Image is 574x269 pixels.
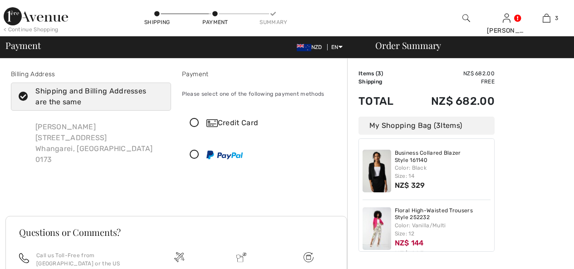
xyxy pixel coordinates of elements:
[527,13,566,24] a: 3
[4,7,68,25] img: 1ère Avenue
[487,26,526,35] div: [PERSON_NAME]
[395,221,491,238] div: Color: Vanilla/Multi Size: 12
[395,239,424,247] span: NZ$ 144
[182,83,342,105] div: Please select one of the following payment methods
[206,117,335,128] div: Credit Card
[11,69,171,79] div: Billing Address
[358,117,495,135] div: My Shopping Bag ( Items)
[304,252,314,262] img: Free shipping on orders over $250
[35,86,157,108] div: Shipping and Billing Addresses are the same
[436,121,441,130] span: 3
[503,13,510,24] img: My Info
[358,86,407,117] td: Total
[182,69,342,79] div: Payment
[358,69,407,78] td: Items ( )
[206,119,218,127] img: Credit Card
[236,252,246,262] img: Delivery is a breeze since we pay the duties!
[5,41,40,50] span: Payment
[260,18,287,26] div: Summary
[174,252,184,262] img: Free shipping on orders over $250
[395,181,425,190] span: NZ$ 329
[407,69,495,78] td: NZ$ 682.00
[503,14,510,22] a: Sign In
[363,150,391,192] img: Business Collared Blazer Style 161140
[378,70,381,77] span: 3
[297,44,311,51] img: New Zealand Dollar
[395,164,491,180] div: Color: Black Size: 14
[201,18,229,26] div: Payment
[19,228,334,237] h3: Questions or Comments?
[143,18,171,26] div: Shipping
[462,13,470,24] img: search the website
[395,249,425,258] s: NZ$ 205
[363,207,391,250] img: Floral High-Waisted Trousers Style 252232
[4,25,59,34] div: < Continue Shopping
[331,44,343,50] span: EN
[358,78,407,86] td: Shipping
[206,151,243,159] img: PayPal
[407,86,495,117] td: NZ$ 682.00
[395,150,491,164] a: Business Collared Blazer Style 161140
[407,78,495,86] td: Free
[555,14,558,22] span: 3
[28,114,160,172] div: [PERSON_NAME] [STREET_ADDRESS] Whangarei, [GEOGRAPHIC_DATA] 0173
[19,253,29,263] img: call
[543,13,550,24] img: My Bag
[364,41,569,50] div: Order Summary
[297,44,326,50] span: NZD
[395,207,491,221] a: Floral High-Waisted Trousers Style 252232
